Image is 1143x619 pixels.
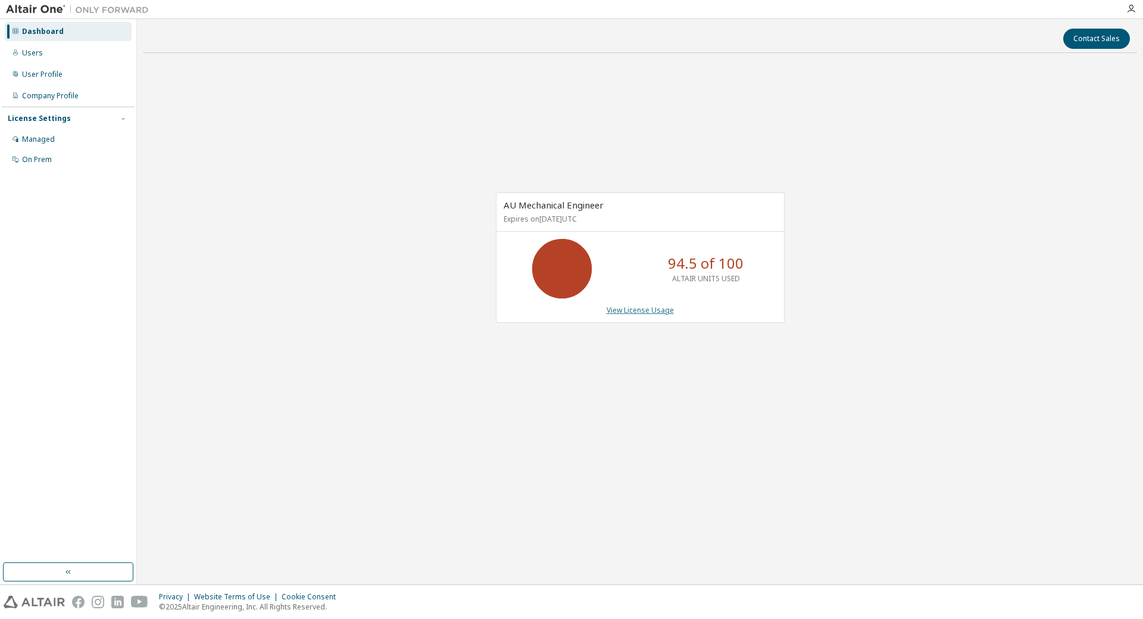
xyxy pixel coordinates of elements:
[22,135,55,144] div: Managed
[4,596,65,608] img: altair_logo.svg
[282,592,343,602] div: Cookie Consent
[22,155,52,164] div: On Prem
[22,91,79,101] div: Company Profile
[22,70,63,79] div: User Profile
[111,596,124,608] img: linkedin.svg
[607,305,674,315] a: View License Usage
[1063,29,1130,49] button: Contact Sales
[131,596,148,608] img: youtube.svg
[504,214,774,224] p: Expires on [DATE] UTC
[6,4,155,15] img: Altair One
[159,592,194,602] div: Privacy
[668,253,744,273] p: 94.5 of 100
[194,592,282,602] div: Website Terms of Use
[159,602,343,612] p: © 2025 Altair Engineering, Inc. All Rights Reserved.
[504,199,604,211] span: AU Mechanical Engineer
[8,114,71,123] div: License Settings
[672,273,740,284] p: ALTAIR UNITS USED
[72,596,85,608] img: facebook.svg
[22,27,64,36] div: Dashboard
[22,48,43,58] div: Users
[92,596,104,608] img: instagram.svg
